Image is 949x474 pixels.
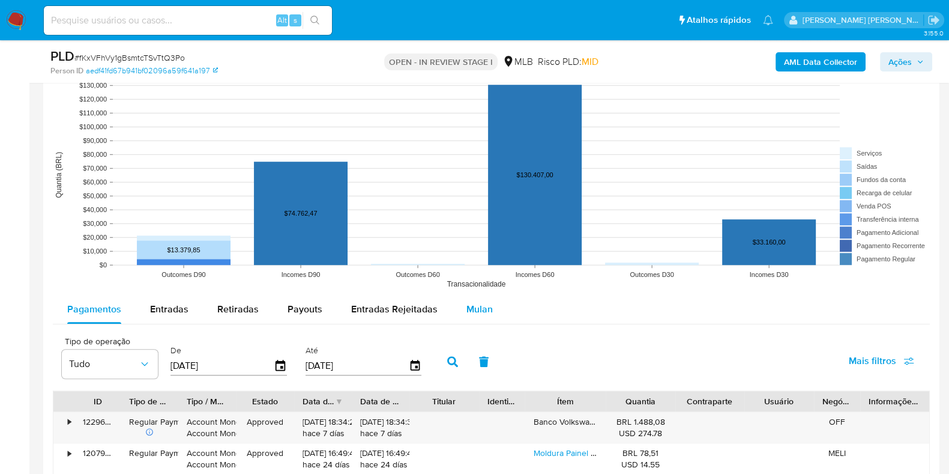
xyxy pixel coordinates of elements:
div: MLB [502,55,533,68]
p: viviane.jdasilva@mercadopago.com.br [803,14,924,26]
button: AML Data Collector [776,52,866,71]
b: AML Data Collector [784,52,857,71]
p: OPEN - IN REVIEW STAGE I [384,53,498,70]
b: Person ID [50,65,83,76]
span: Atalhos rápidos [687,14,751,26]
span: s [294,14,297,26]
button: Ações [880,52,932,71]
a: Notificações [763,15,773,25]
input: Pesquise usuários ou casos... [44,13,332,28]
span: Ações [888,52,912,71]
a: Sair [927,14,940,26]
a: aedf41fd67b941bf02096a59f641a197 [86,65,218,76]
button: search-icon [303,12,327,29]
span: MID [582,55,598,68]
span: 3.155.0 [923,28,943,38]
span: Alt [277,14,287,26]
b: PLD [50,46,74,65]
span: # fKxVFhVy1gBsmtcTSvTtQ3Po [74,52,185,64]
span: Risco PLD: [538,55,598,68]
